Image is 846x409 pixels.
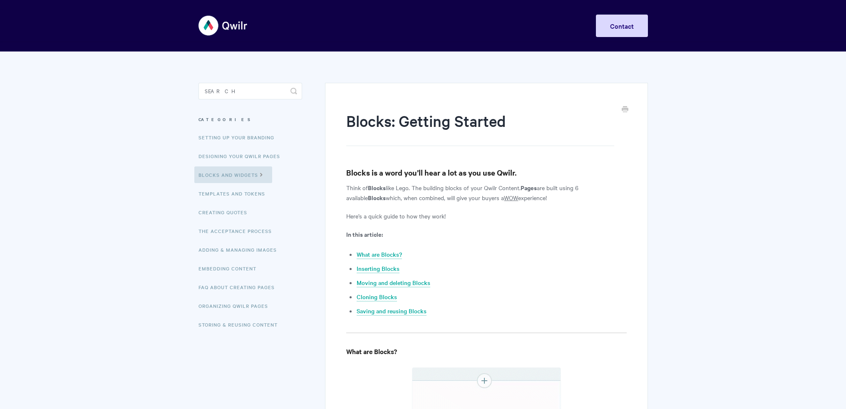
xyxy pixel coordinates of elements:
img: Qwilr Help Center [198,10,248,41]
a: Adding & Managing Images [198,241,283,258]
input: Search [198,83,302,99]
h3: Blocks is a word you’ll hear a lot as you use Qwilr. [346,167,626,178]
a: Creating Quotes [198,204,253,221]
h4: What are Blocks? [346,346,626,357]
a: Contact [596,15,648,37]
u: WOW [504,193,518,202]
a: Blocks and Widgets [194,166,272,183]
a: Setting up your Branding [198,129,280,146]
a: What are Blocks? [357,250,402,259]
a: Designing Your Qwilr Pages [198,148,286,164]
a: Embedding Content [198,260,263,277]
strong: Blocks [368,183,386,192]
a: Storing & Reusing Content [198,316,284,333]
a: Moving and deleting Blocks [357,278,430,288]
a: Organizing Qwilr Pages [198,297,274,314]
h3: Categories [198,112,302,127]
a: Saving and reusing Blocks [357,307,427,316]
strong: Blocks [368,193,386,202]
p: Think of like Lego. The building blocks of your Qwilr Content. are built using 6 available which,... [346,183,626,203]
a: Inserting Blocks [357,264,399,273]
a: Templates and Tokens [198,185,271,202]
p: Here’s a quick guide to how they work! [346,211,626,221]
strong: Pages [521,183,537,192]
h1: Blocks: Getting Started [346,110,614,146]
a: Print this Article [622,105,628,114]
strong: In this article: [346,230,383,238]
a: The Acceptance Process [198,223,278,239]
a: FAQ About Creating Pages [198,279,281,295]
a: Cloning Blocks [357,292,397,302]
